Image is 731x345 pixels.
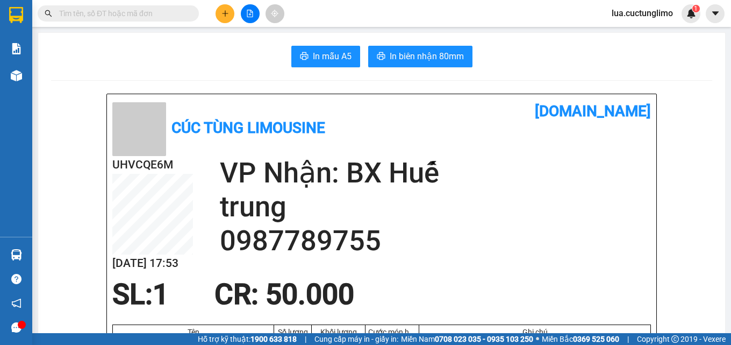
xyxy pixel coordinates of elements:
[198,333,297,345] span: Hỗ trợ kỹ thuật:
[627,333,629,345] span: |
[291,46,360,67] button: printerIn mẫu A5
[313,50,352,63] span: In mẫu A5
[706,4,725,23] button: caret-down
[250,335,297,343] strong: 1900 633 818
[11,298,21,308] span: notification
[214,278,354,311] span: CR : 50.000
[422,328,648,336] div: Ghi chú
[45,10,52,17] span: search
[112,156,193,174] h2: UHVCQE6M
[671,335,679,343] span: copyright
[300,52,309,62] span: printer
[246,10,254,17] span: file-add
[692,5,700,12] sup: 1
[271,10,278,17] span: aim
[11,274,21,284] span: question-circle
[277,328,309,336] div: Số lượng
[368,46,472,67] button: printerIn biên nhận 80mm
[116,328,271,336] div: Tên
[573,335,619,343] strong: 0369 525 060
[314,333,398,345] span: Cung cấp máy in - giấy in:
[435,335,533,343] strong: 0708 023 035 - 0935 103 250
[220,156,651,190] h2: VP Nhận: BX Huế
[112,278,153,311] span: SL:
[11,43,22,54] img: solution-icon
[171,119,325,137] b: Cúc Tùng Limousine
[216,4,234,23] button: plus
[535,102,651,120] b: [DOMAIN_NAME]
[59,8,186,19] input: Tìm tên, số ĐT hoặc mã đơn
[220,190,651,224] h2: trung
[368,328,416,336] div: Cước món hàng
[220,224,651,258] h2: 0987789755
[266,4,284,23] button: aim
[377,52,385,62] span: printer
[11,322,21,333] span: message
[694,5,698,12] span: 1
[542,333,619,345] span: Miền Bắc
[536,337,539,341] span: ⚪️
[711,9,720,18] span: caret-down
[401,333,533,345] span: Miền Nam
[314,328,362,336] div: Khối lượng
[241,4,260,23] button: file-add
[390,50,464,63] span: In biên nhận 80mm
[305,333,306,345] span: |
[11,70,22,81] img: warehouse-icon
[9,7,23,23] img: logo-vxr
[603,6,682,20] span: lua.cuctunglimo
[221,10,229,17] span: plus
[686,9,696,18] img: icon-new-feature
[112,255,193,272] h2: [DATE] 17:53
[153,278,169,311] span: 1
[11,249,22,260] img: warehouse-icon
